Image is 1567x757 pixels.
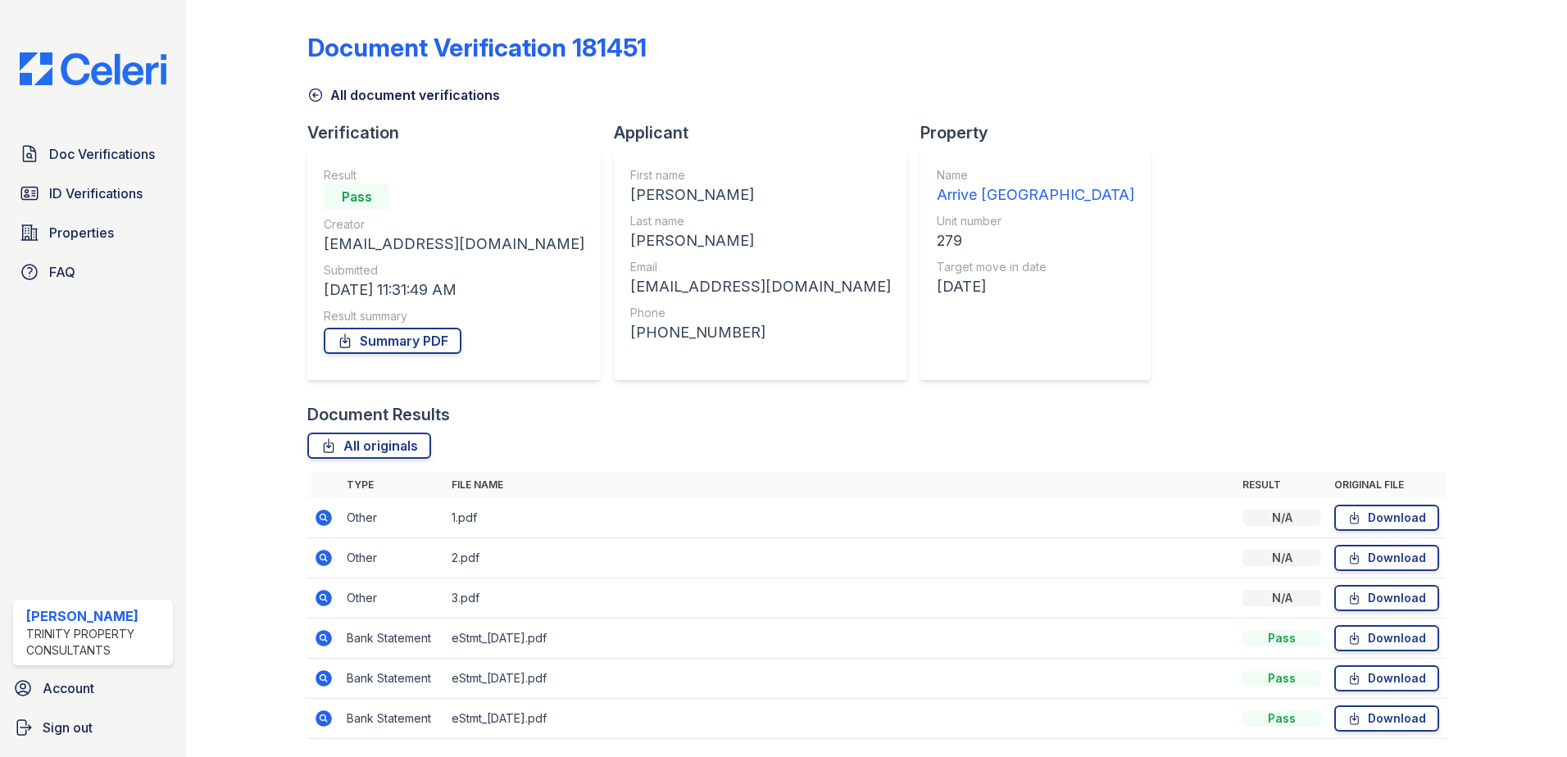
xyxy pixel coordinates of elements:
td: Other [340,538,445,578]
div: [PERSON_NAME] [630,229,891,252]
a: All document verifications [307,85,500,105]
a: Download [1334,585,1439,611]
td: Bank Statement [340,699,445,739]
a: Properties [13,216,173,249]
div: 279 [937,229,1134,252]
div: Result summary [324,308,584,324]
td: Other [340,578,445,619]
div: Email [630,259,891,275]
div: Target move in date [937,259,1134,275]
div: Trinity Property Consultants [26,626,166,659]
div: [PERSON_NAME] [630,184,891,206]
div: Applicant [614,121,920,144]
div: Pass [1242,710,1321,727]
div: Result [324,167,584,184]
a: Download [1334,545,1439,571]
td: Bank Statement [340,619,445,659]
a: Sign out [7,711,179,744]
div: [EMAIL_ADDRESS][DOMAIN_NAME] [630,275,891,298]
a: Download [1334,665,1439,691]
a: All originals [307,433,431,459]
iframe: chat widget [1498,691,1551,741]
th: File name [445,472,1236,498]
div: Pass [324,184,389,210]
th: Type [340,472,445,498]
td: 2.pdf [445,538,1236,578]
div: [PERSON_NAME] [26,606,166,626]
div: First name [630,167,891,184]
div: Name [937,167,1134,184]
a: Download [1334,505,1439,531]
div: Property [920,121,1164,144]
div: Last name [630,213,891,229]
a: FAQ [13,256,173,288]
div: [DATE] 11:31:49 AM [324,279,584,301]
div: Verification [307,121,614,144]
div: Arrive [GEOGRAPHIC_DATA] [937,184,1134,206]
span: Account [43,678,94,698]
a: Doc Verifications [13,138,173,170]
td: Bank Statement [340,659,445,699]
td: eStmt_[DATE].pdf [445,619,1236,659]
td: Other [340,498,445,538]
span: FAQ [49,262,75,282]
a: ID Verifications [13,177,173,210]
div: Phone [630,305,891,321]
a: Account [7,672,179,705]
th: Result [1236,472,1328,498]
div: Document Results [307,403,450,426]
div: N/A [1242,550,1321,566]
div: [PHONE_NUMBER] [630,321,891,344]
a: Download [1334,625,1439,651]
span: ID Verifications [49,184,143,203]
td: eStmt_[DATE].pdf [445,659,1236,699]
td: eStmt_[DATE].pdf [445,699,1236,739]
span: Sign out [43,718,93,737]
a: Summary PDF [324,328,461,354]
div: Document Verification 181451 [307,33,647,62]
div: N/A [1242,590,1321,606]
div: [DATE] [937,275,1134,298]
td: 1.pdf [445,498,1236,538]
img: CE_Logo_Blue-a8612792a0a2168367f1c8372b55b34899dd931a85d93a1a3d3e32e68fde9ad4.png [7,52,179,85]
th: Original file [1328,472,1446,498]
td: 3.pdf [445,578,1236,619]
div: Pass [1242,670,1321,687]
span: Doc Verifications [49,144,155,164]
div: N/A [1242,510,1321,526]
div: Pass [1242,630,1321,646]
div: [EMAIL_ADDRESS][DOMAIN_NAME] [324,233,584,256]
span: Properties [49,223,114,243]
div: Submitted [324,262,584,279]
div: Creator [324,216,584,233]
a: Name Arrive [GEOGRAPHIC_DATA] [937,167,1134,206]
div: Unit number [937,213,1134,229]
a: Download [1334,705,1439,732]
